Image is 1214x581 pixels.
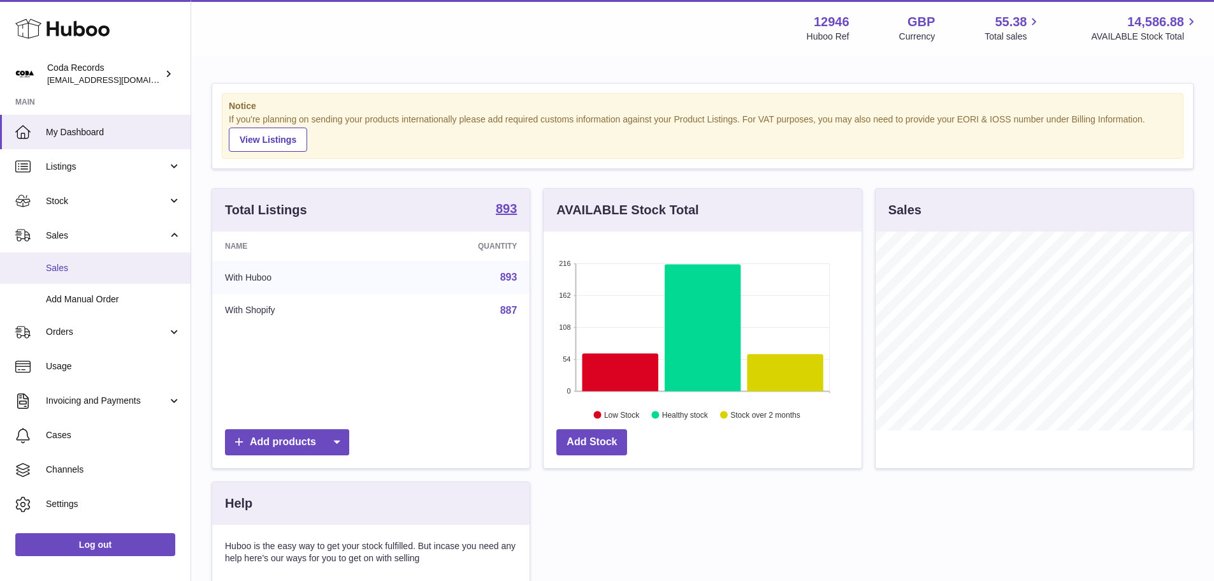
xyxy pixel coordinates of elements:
span: Total sales [985,31,1041,43]
span: Sales [46,230,168,242]
a: Add products [225,429,349,455]
text: Low Stock [604,410,640,419]
h3: AVAILABLE Stock Total [556,202,698,219]
a: 893 [496,202,517,217]
a: 893 [500,272,517,283]
span: Listings [46,161,168,173]
div: If you're planning on sending your products internationally please add required customs informati... [229,114,1176,152]
span: AVAILABLE Stock Total [1091,31,1199,43]
text: 108 [559,323,570,331]
h3: Total Listings [225,202,307,219]
img: haz@pcatmedia.com [15,64,34,84]
a: Add Stock [556,429,627,455]
div: Currency [899,31,936,43]
span: Channels [46,464,181,476]
a: 887 [500,305,517,316]
div: Coda Records [47,62,162,86]
span: Stock [46,195,168,207]
text: 162 [559,291,570,299]
strong: GBP [907,13,935,31]
span: 14,586.88 [1127,13,1184,31]
a: Log out [15,533,175,556]
text: 54 [563,355,571,363]
a: 14,586.88 AVAILABLE Stock Total [1091,13,1199,43]
a: 55.38 Total sales [985,13,1041,43]
a: View Listings [229,128,307,152]
span: Invoicing and Payments [46,395,168,407]
text: 216 [559,260,570,267]
th: Quantity [384,232,530,261]
strong: 893 [496,202,517,215]
span: Sales [46,262,181,274]
span: Cases [46,429,181,441]
text: Stock over 2 months [731,410,800,419]
td: With Huboo [212,261,384,294]
strong: 12946 [814,13,849,31]
span: Settings [46,498,181,510]
span: 55.38 [995,13,1027,31]
span: [EMAIL_ADDRESS][DOMAIN_NAME] [47,75,187,85]
span: Usage [46,360,181,372]
td: With Shopify [212,294,384,327]
span: My Dashboard [46,126,181,138]
text: Healthy stock [662,410,709,419]
th: Name [212,232,384,261]
h3: Help [225,495,252,512]
text: 0 [567,387,571,395]
p: Huboo is the easy way to get your stock fulfilled. But incase you need any help here's our ways f... [225,540,517,564]
span: Add Manual Order [46,293,181,305]
strong: Notice [229,100,1176,112]
span: Orders [46,326,168,338]
div: Huboo Ref [807,31,849,43]
h3: Sales [888,202,921,219]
